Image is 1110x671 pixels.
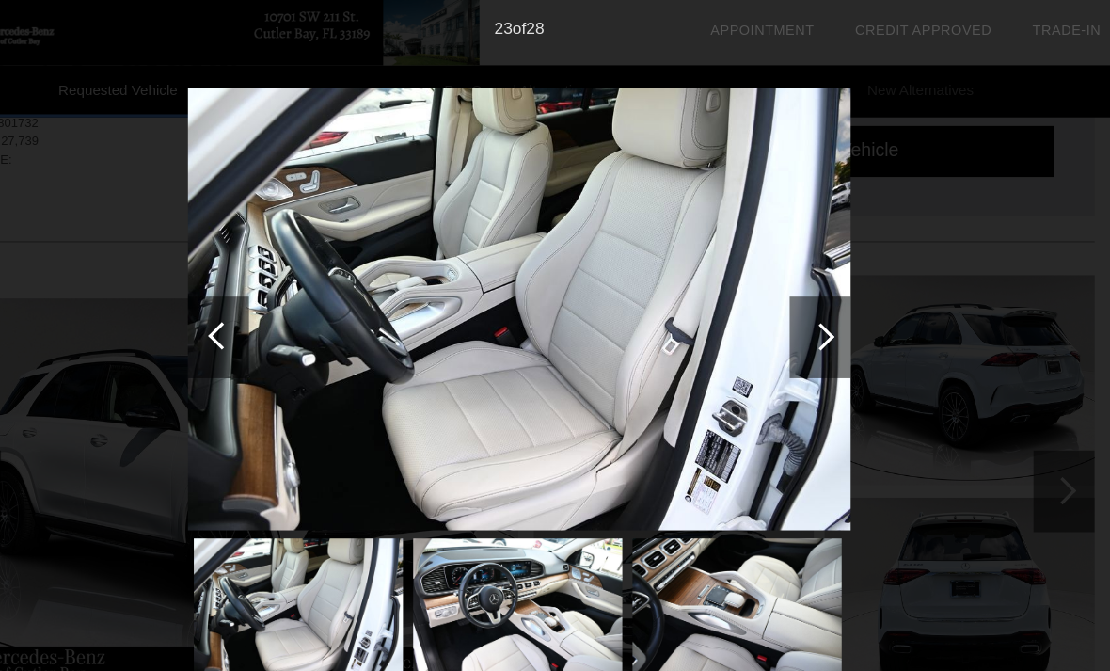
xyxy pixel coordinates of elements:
[532,18,549,34] span: 23
[864,21,991,35] a: Credit Approved
[731,21,827,35] a: Appointment
[1028,21,1091,35] a: Trade-In
[659,497,852,626] img: 555fb460f360e0abd30295cf654abc2a.jpg
[40,19,68,33] span: Back
[249,81,861,489] img: 06b6239df749b9a2c4afc80b299b1fef.jpg
[562,18,579,34] span: 28
[457,497,650,626] img: abf3b8a27ff0375cafd078dd72bf97f9.jpg
[255,497,448,626] img: 06b6239df749b9a2c4afc80b299b1fef.jpg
